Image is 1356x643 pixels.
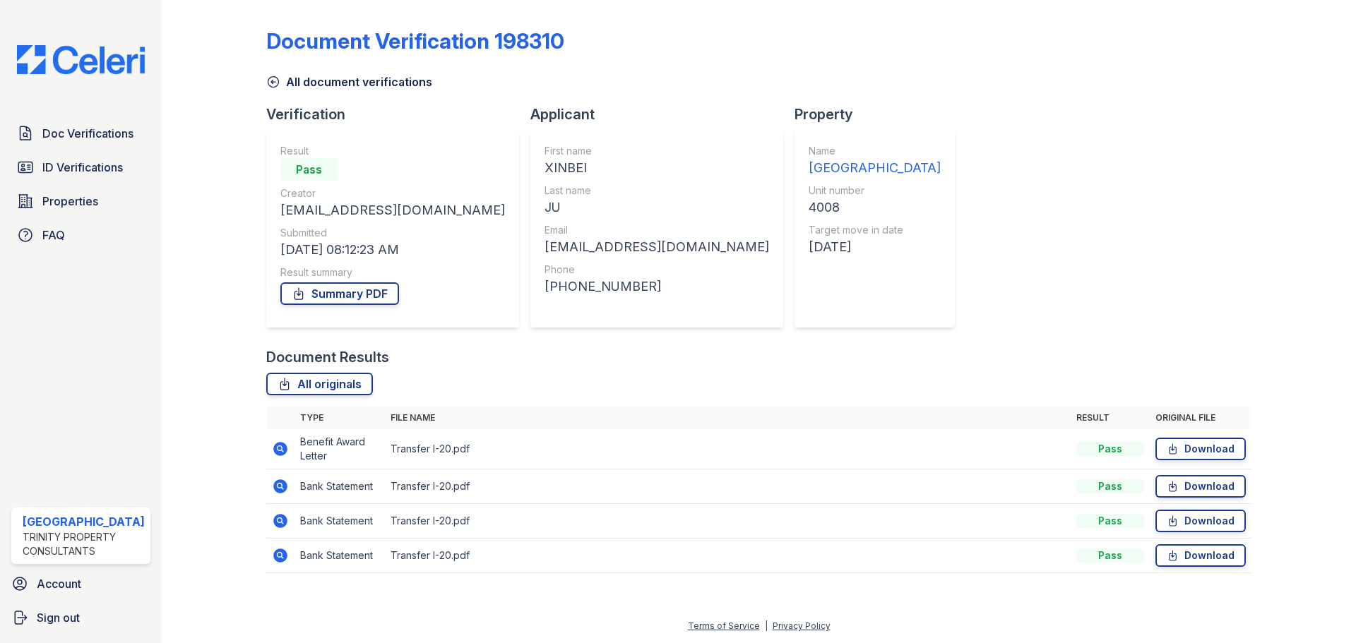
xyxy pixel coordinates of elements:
[280,282,399,305] a: Summary PDF
[1155,475,1246,498] a: Download
[1155,544,1246,567] a: Download
[42,227,65,244] span: FAQ
[280,158,337,181] div: Pass
[11,187,150,215] a: Properties
[773,620,831,631] a: Privacy Policy
[385,407,1071,429] th: File name
[37,575,81,592] span: Account
[809,158,941,178] div: [GEOGRAPHIC_DATA]
[23,530,145,558] div: Trinity Property Consultants
[37,609,80,626] span: Sign out
[280,240,505,260] div: [DATE] 08:12:23 AM
[809,184,941,198] div: Unit number
[545,144,769,158] div: First name
[266,347,389,367] div: Document Results
[23,513,145,530] div: [GEOGRAPHIC_DATA]
[280,200,505,220] div: [EMAIL_ADDRESS][DOMAIN_NAME]
[6,45,156,74] img: CE_Logo_Blue-a8612792a0a2168367f1c8372b55b34899dd931a85d93a1a3d3e32e68fde9ad4.png
[280,144,505,158] div: Result
[295,429,385,469] td: Benefit Award Letter
[266,104,530,124] div: Verification
[11,153,150,181] a: ID Verifications
[280,265,505,280] div: Result summary
[6,603,156,632] a: Sign out
[11,119,150,148] a: Doc Verifications
[1076,442,1144,456] div: Pass
[545,223,769,237] div: Email
[42,193,98,210] span: Properties
[6,570,156,598] a: Account
[266,373,373,395] a: All originals
[266,73,432,90] a: All document verifications
[545,263,769,277] div: Phone
[295,469,385,504] td: Bank Statement
[280,186,505,200] div: Creator
[385,504,1071,539] td: Transfer I-20.pdf
[1076,514,1144,528] div: Pass
[809,198,941,217] div: 4008
[765,620,768,631] div: |
[545,198,769,217] div: JU
[42,125,133,142] span: Doc Verifications
[1076,479,1144,493] div: Pass
[385,429,1071,469] td: Transfer I-20.pdf
[545,158,769,178] div: XINBEI
[1150,407,1251,429] th: Original file
[809,223,941,237] div: Target move in date
[809,237,941,257] div: [DATE]
[295,407,385,429] th: Type
[809,144,941,158] div: Name
[545,277,769,296] div: [PHONE_NUMBER]
[545,237,769,257] div: [EMAIL_ADDRESS][DOMAIN_NAME]
[809,144,941,178] a: Name [GEOGRAPHIC_DATA]
[295,504,385,539] td: Bank Statement
[1297,587,1342,629] iframe: chat widget
[795,104,966,124] div: Property
[688,620,760,631] a: Terms of Service
[42,159,123,176] span: ID Verifications
[385,539,1071,573] td: Transfer I-20.pdf
[1071,407,1150,429] th: Result
[1155,438,1246,460] a: Download
[1076,548,1144,563] div: Pass
[385,469,1071,504] td: Transfer I-20.pdf
[11,221,150,249] a: FAQ
[295,539,385,573] td: Bank Statement
[280,226,505,240] div: Submitted
[545,184,769,198] div: Last name
[530,104,795,124] div: Applicant
[1155,510,1246,532] a: Download
[266,28,564,54] div: Document Verification 198310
